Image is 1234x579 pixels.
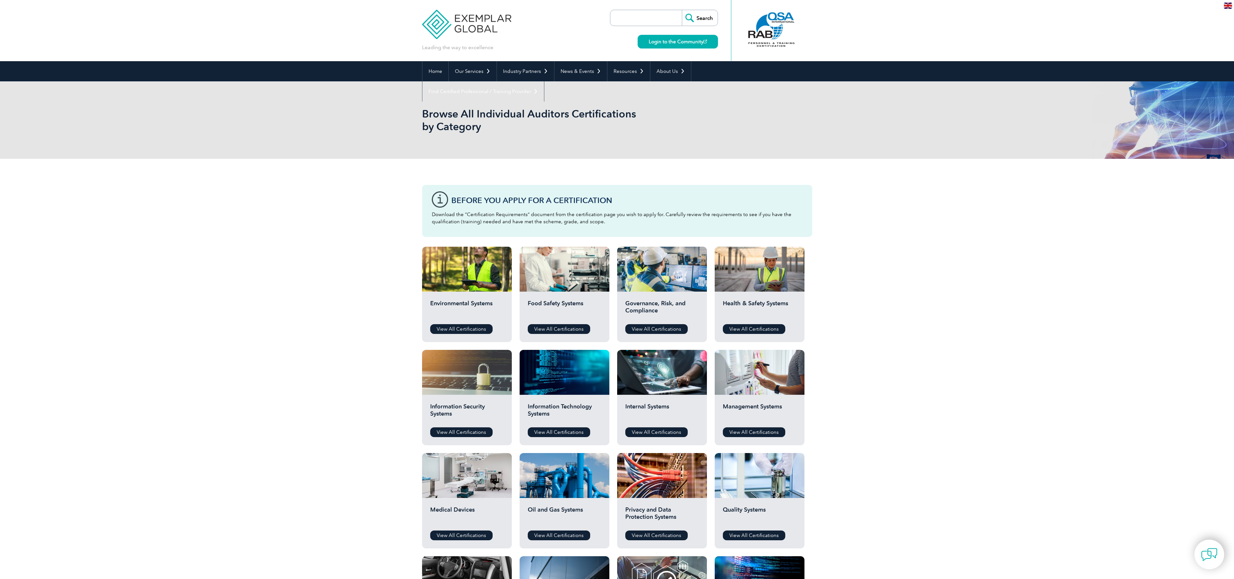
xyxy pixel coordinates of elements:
[625,300,699,319] h2: Governance, Risk, and Compliance
[528,506,601,526] h2: Oil and Gas Systems
[723,531,785,540] a: View All Certifications
[703,40,707,43] img: open_square.png
[430,427,493,437] a: View All Certifications
[682,10,718,26] input: Search
[430,403,504,422] h2: Information Security Systems
[449,61,497,81] a: Our Services
[1224,3,1232,9] img: en
[650,61,691,81] a: About Us
[554,61,607,81] a: News & Events
[497,61,554,81] a: Industry Partners
[607,61,650,81] a: Resources
[422,107,672,133] h1: Browse All Individual Auditors Certifications by Category
[528,324,590,334] a: View All Certifications
[432,211,803,225] p: Download the “Certification Requirements” document from the certification page you wish to apply ...
[1201,546,1217,563] img: contact-chat.png
[430,506,504,526] h2: Medical Devices
[723,300,796,319] h2: Health & Safety Systems
[422,81,544,102] a: Find Certified Professional / Training Provider
[625,324,688,334] a: View All Certifications
[430,324,493,334] a: View All Certifications
[528,531,590,540] a: View All Certifications
[528,403,601,422] h2: Information Technology Systems
[422,44,493,51] p: Leading the way to excellence
[528,427,590,437] a: View All Certifications
[528,300,601,319] h2: Food Safety Systems
[638,35,718,48] a: Login to the Community
[625,427,688,437] a: View All Certifications
[422,61,448,81] a: Home
[723,427,785,437] a: View All Certifications
[625,506,699,526] h2: Privacy and Data Protection Systems
[723,506,796,526] h2: Quality Systems
[430,300,504,319] h2: Environmental Systems
[625,531,688,540] a: View All Certifications
[430,531,493,540] a: View All Certifications
[723,403,796,422] h2: Management Systems
[723,324,785,334] a: View All Certifications
[625,403,699,422] h2: Internal Systems
[451,196,803,204] h3: Before You Apply For a Certification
